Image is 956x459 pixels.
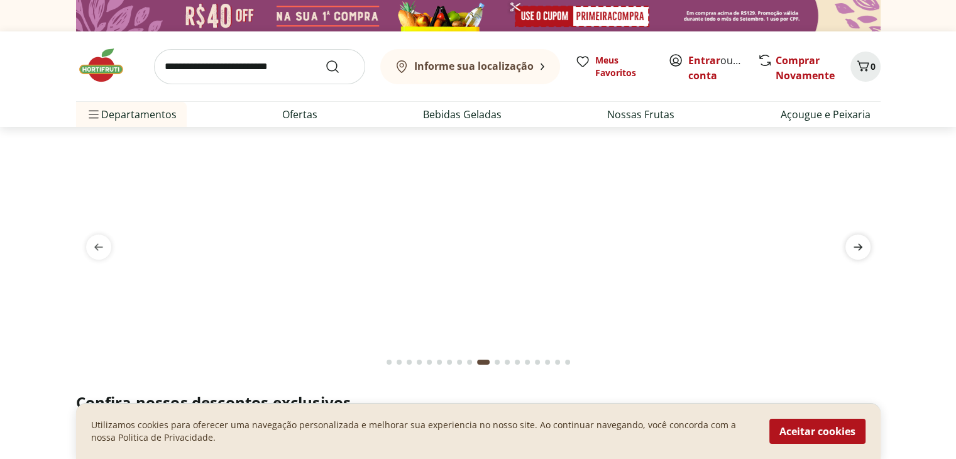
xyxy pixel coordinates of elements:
[86,99,101,130] button: Menu
[76,235,121,260] button: previous
[424,347,434,377] button: Go to page 5 from fs-carousel
[414,59,534,73] b: Informe sua localização
[282,107,317,122] a: Ofertas
[91,419,754,444] p: Utilizamos cookies para oferecer uma navegação personalizada e melhorar sua experiencia no nosso ...
[776,53,835,82] a: Comprar Novamente
[688,53,720,67] a: Entrar
[781,107,871,122] a: Açougue e Peixaria
[394,347,404,377] button: Go to page 2 from fs-carousel
[552,347,563,377] button: Go to page 17 from fs-carousel
[522,347,532,377] button: Go to page 14 from fs-carousel
[325,59,355,74] button: Submit Search
[595,54,653,79] span: Meus Favoritos
[464,347,475,377] button: Go to page 9 from fs-carousel
[76,392,881,412] h2: Confira nossos descontos exclusivos
[404,347,414,377] button: Go to page 3 from fs-carousel
[444,347,454,377] button: Go to page 7 from fs-carousel
[414,347,424,377] button: Go to page 4 from fs-carousel
[502,347,512,377] button: Go to page 12 from fs-carousel
[850,52,881,82] button: Carrinho
[532,347,542,377] button: Go to page 15 from fs-carousel
[512,347,522,377] button: Go to page 13 from fs-carousel
[76,47,139,84] img: Hortifruti
[563,347,573,377] button: Go to page 18 from fs-carousel
[769,419,865,444] button: Aceitar cookies
[542,347,552,377] button: Go to page 16 from fs-carousel
[86,99,177,130] span: Departamentos
[835,235,881,260] button: next
[434,347,444,377] button: Go to page 6 from fs-carousel
[607,107,674,122] a: Nossas Frutas
[492,347,502,377] button: Go to page 11 from fs-carousel
[575,54,653,79] a: Meus Favoritos
[380,49,560,84] button: Informe sua localização
[423,107,502,122] a: Bebidas Geladas
[384,347,394,377] button: Go to page 1 from fs-carousel
[688,53,757,82] a: Criar conta
[871,60,876,72] span: 0
[688,53,744,83] span: ou
[154,49,365,84] input: search
[454,347,464,377] button: Go to page 8 from fs-carousel
[475,347,492,377] button: Current page from fs-carousel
